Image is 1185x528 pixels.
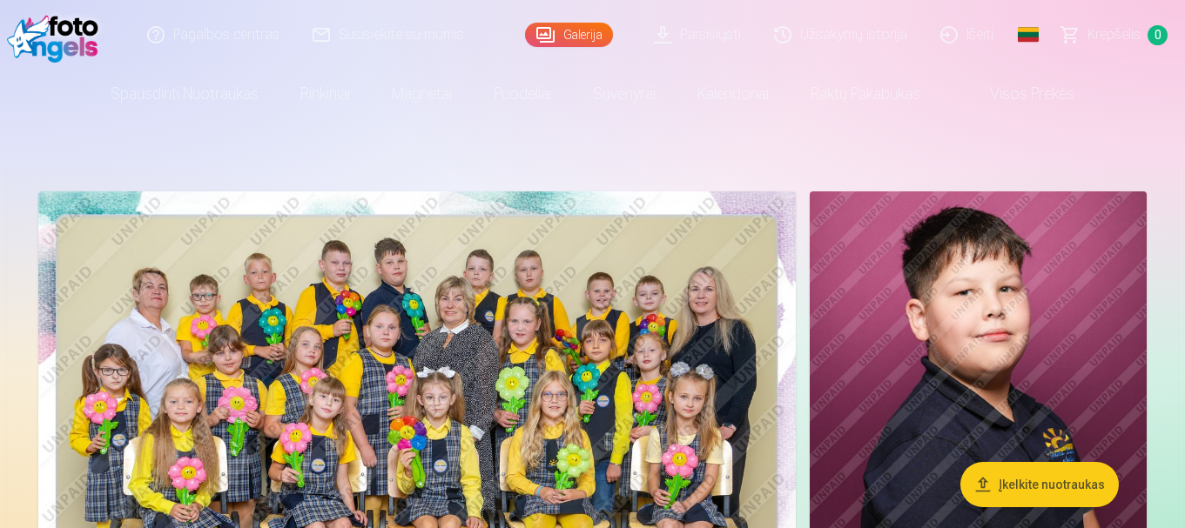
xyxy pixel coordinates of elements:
[525,23,613,47] a: Galerija
[7,7,107,63] img: /fa2
[677,70,790,118] a: Kalendoriai
[1087,24,1141,45] span: Krepšelis
[572,70,677,118] a: Suvenyrai
[790,70,941,118] a: Raktų pakabukas
[90,70,279,118] a: Spausdinti nuotraukas
[1148,25,1168,45] span: 0
[279,70,371,118] a: Rinkiniai
[960,462,1119,507] button: Įkelkite nuotraukas
[473,70,572,118] a: Puodeliai
[941,70,1095,118] a: Visos prekės
[371,70,473,118] a: Magnetai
